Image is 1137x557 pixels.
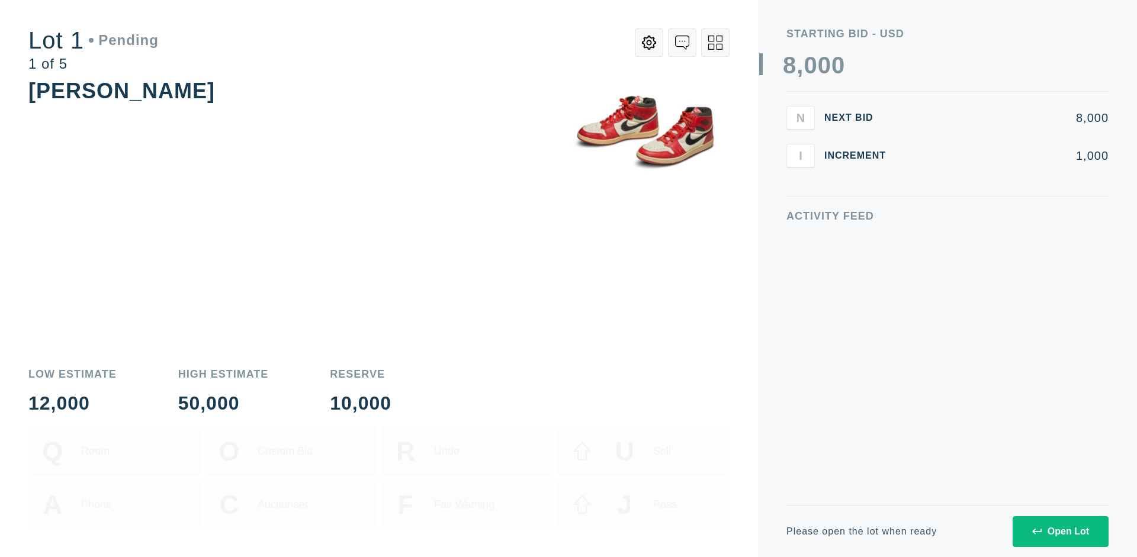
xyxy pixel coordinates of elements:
div: High Estimate [178,369,269,379]
div: Low Estimate [28,369,117,379]
div: Activity Feed [786,211,1109,221]
div: Pending [89,33,159,47]
div: 0 [804,53,817,77]
div: Reserve [330,369,391,379]
div: 1,000 [905,150,1109,162]
div: Starting Bid - USD [786,28,1109,39]
div: Increment [824,151,895,160]
div: [PERSON_NAME] [28,79,215,103]
div: , [796,53,804,290]
button: N [786,106,815,130]
span: N [796,111,805,124]
div: 0 [831,53,845,77]
div: 50,000 [178,394,269,413]
div: 10,000 [330,394,391,413]
div: Lot 1 [28,28,159,52]
span: I [799,149,802,162]
div: 0 [818,53,831,77]
div: 12,000 [28,394,117,413]
button: Open Lot [1013,516,1109,547]
button: I [786,144,815,168]
div: 1 of 5 [28,57,159,71]
div: Please open the lot when ready [786,527,937,536]
div: 8,000 [905,112,1109,124]
div: Next Bid [824,113,895,123]
div: Open Lot [1032,526,1089,537]
div: 8 [783,53,796,77]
